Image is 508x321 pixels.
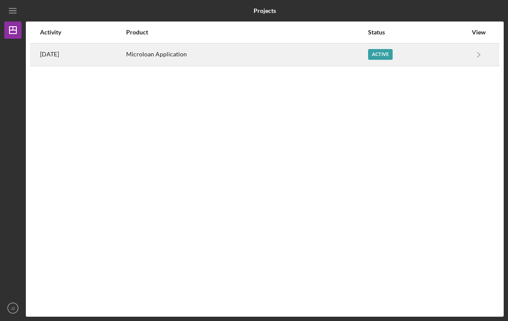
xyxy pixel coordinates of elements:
[126,29,367,36] div: Product
[4,299,22,317] button: JZ
[11,306,15,311] text: JZ
[368,49,393,60] div: Active
[40,51,59,58] time: 2025-08-10 02:10
[126,44,367,65] div: Microloan Application
[468,29,489,36] div: View
[254,7,276,14] b: Projects
[40,29,125,36] div: Activity
[368,29,467,36] div: Status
